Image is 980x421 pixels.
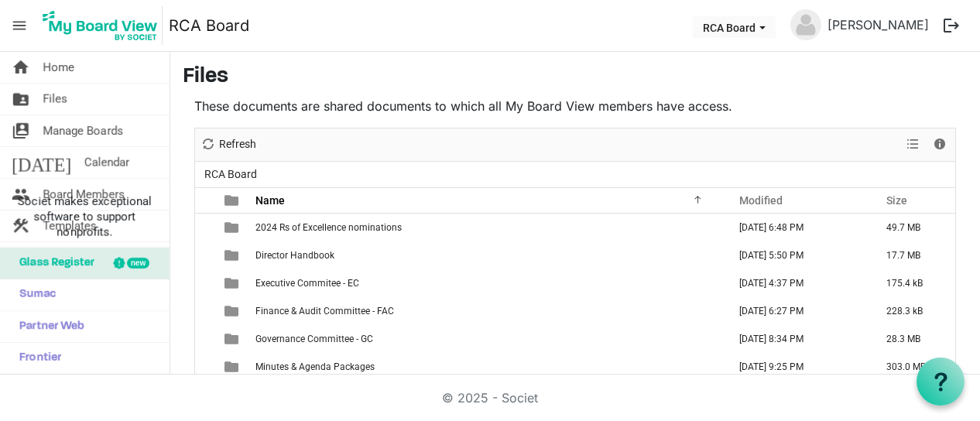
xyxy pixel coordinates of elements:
span: Modified [739,194,783,207]
span: Frontier [12,343,61,374]
img: My Board View Logo [38,6,163,45]
span: Home [43,52,74,83]
span: switch_account [12,115,30,146]
td: is template cell column header type [215,325,251,353]
td: checkbox [195,297,215,325]
td: May 28, 2025 5:50 PM column header Modified [723,241,870,269]
span: Societ makes exceptional software to support nonprofits. [7,193,163,240]
span: menu [5,11,34,40]
img: no-profile-picture.svg [790,9,821,40]
span: Files [43,84,67,115]
span: RCA Board [201,165,260,184]
td: checkbox [195,214,215,241]
td: Finance & Audit Committee - FAC is template cell column header Name [251,297,723,325]
a: RCA Board [169,10,249,41]
td: is template cell column header type [215,214,251,241]
td: checkbox [195,353,215,381]
button: logout [935,9,968,42]
span: Sumac [12,279,56,310]
a: © 2025 - Societ [442,390,538,406]
span: Manage Boards [43,115,123,146]
div: Refresh [195,128,262,161]
span: people [12,179,30,210]
a: [PERSON_NAME] [821,9,935,40]
td: 175.4 kB is template cell column header Size [870,269,955,297]
button: Refresh [198,135,259,154]
div: new [127,258,149,269]
td: is template cell column header type [215,297,251,325]
td: is template cell column header type [215,269,251,297]
td: 2024 Rs of Excellence nominations is template cell column header Name [251,214,723,241]
span: Calendar [84,147,129,178]
td: 28.3 MB is template cell column header Size [870,325,955,353]
span: Governance Committee - GC [255,334,373,344]
td: July 20, 2023 8:34 PM column header Modified [723,325,870,353]
span: Director Handbook [255,250,334,261]
td: September 10, 2025 9:25 PM column header Modified [723,353,870,381]
span: Minutes & Agenda Packages [255,361,375,372]
p: These documents are shared documents to which all My Board View members have access. [194,97,956,115]
td: checkbox [195,325,215,353]
button: View dropdownbutton [903,135,922,154]
span: Name [255,194,285,207]
td: September 04, 2024 6:48 PM column header Modified [723,214,870,241]
a: My Board View Logo [38,6,169,45]
td: Executive Commitee - EC is template cell column header Name [251,269,723,297]
td: 49.7 MB is template cell column header Size [870,214,955,241]
td: January 03, 2023 6:27 PM column header Modified [723,297,870,325]
td: 228.3 kB is template cell column header Size [870,297,955,325]
span: Finance & Audit Committee - FAC [255,306,394,317]
td: is template cell column header type [215,353,251,381]
button: Details [930,135,951,154]
td: Governance Committee - GC is template cell column header Name [251,325,723,353]
button: RCA Board dropdownbutton [693,16,776,38]
span: Board Members [43,179,125,210]
h3: Files [183,64,968,91]
span: home [12,52,30,83]
div: View [900,128,927,161]
span: folder_shared [12,84,30,115]
span: Refresh [218,135,258,154]
td: checkbox [195,241,215,269]
span: Size [886,194,907,207]
td: is template cell column header type [215,241,251,269]
span: [DATE] [12,147,71,178]
td: checkbox [195,269,215,297]
span: Partner Web [12,311,84,342]
span: 2024 Rs of Excellence nominations [255,222,402,233]
td: 303.0 MB is template cell column header Size [870,353,955,381]
div: Details [927,128,953,161]
td: Director Handbook is template cell column header Name [251,241,723,269]
td: Minutes & Agenda Packages is template cell column header Name [251,353,723,381]
td: 17.7 MB is template cell column header Size [870,241,955,269]
span: Glass Register [12,248,94,279]
span: Executive Commitee - EC [255,278,359,289]
td: November 10, 2022 4:37 PM column header Modified [723,269,870,297]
